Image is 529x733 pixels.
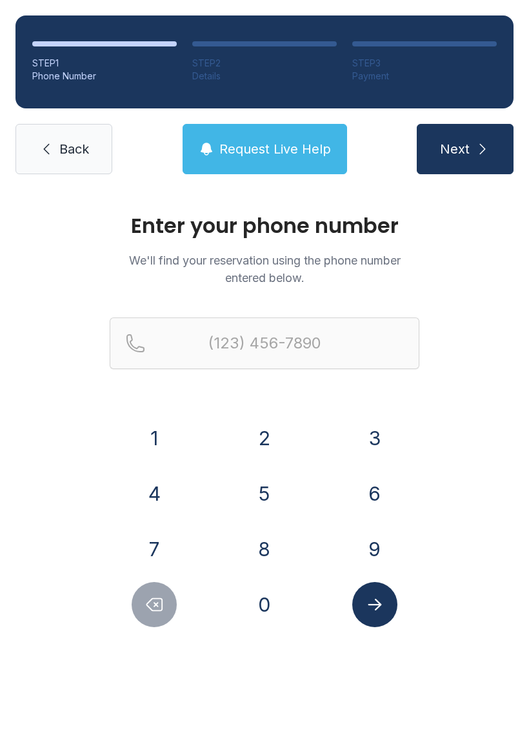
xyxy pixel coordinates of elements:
[132,582,177,627] button: Delete number
[110,317,419,369] input: Reservation phone number
[132,527,177,572] button: 7
[192,70,337,83] div: Details
[352,582,397,627] button: Submit lookup form
[32,57,177,70] div: STEP 1
[132,416,177,461] button: 1
[242,416,287,461] button: 2
[219,140,331,158] span: Request Live Help
[32,70,177,83] div: Phone Number
[242,582,287,627] button: 0
[110,252,419,286] p: We'll find your reservation using the phone number entered below.
[352,57,497,70] div: STEP 3
[192,57,337,70] div: STEP 2
[352,416,397,461] button: 3
[59,140,89,158] span: Back
[440,140,470,158] span: Next
[242,527,287,572] button: 8
[110,216,419,236] h1: Enter your phone number
[132,471,177,516] button: 4
[242,471,287,516] button: 5
[352,70,497,83] div: Payment
[352,471,397,516] button: 6
[352,527,397,572] button: 9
